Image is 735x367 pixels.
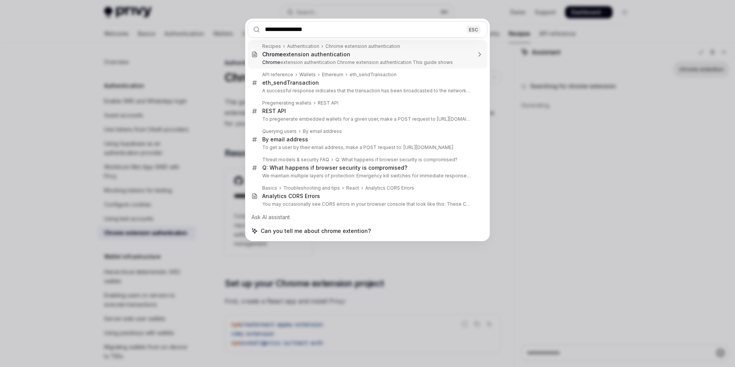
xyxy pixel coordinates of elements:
div: Q: What happens if browser security is compromised? [262,164,407,171]
div: REST API [318,100,338,106]
b: Chrome [262,59,280,65]
p: To pregenerate embedded wallets for a given user, make a POST request to [URL][DOMAIN_NAME] [262,116,471,122]
div: By email address [262,136,308,143]
div: extension authentication [262,51,350,58]
div: Threat models & security FAQ [262,157,329,163]
div: Ethereum [322,72,343,78]
div: Wallets [299,72,316,78]
p: extension authentication Chrome extension authentication This guide shows [262,59,471,66]
span: Can you tell me about chrome extention? [261,227,371,235]
p: A successful response indicates that the transaction has been broadcasted to the network. Transactio [262,88,471,94]
div: Querying users [262,128,297,134]
p: To get a user by their email address, make a POST request to: [URL][DOMAIN_NAME] [262,144,471,151]
div: Chrome extension authentication [325,43,400,49]
div: eth_sendTransaction [350,72,397,78]
div: Recipes [262,43,281,49]
div: React [346,185,359,191]
div: Analytics CORS Errors [365,185,414,191]
b: Chrome [262,51,283,57]
div: Authentication [287,43,319,49]
div: Basics [262,185,277,191]
div: eth_sendTransaction [262,79,319,86]
p: We maintain multiple layers of protection: Emergency kill switches for immediate response Access tok [262,173,471,179]
div: REST API [262,108,286,115]
div: Ask AI assistant [248,210,487,224]
div: Q: What happens if browser security is compromised? [335,157,457,163]
div: By email address [303,128,342,134]
div: ESC [467,25,480,33]
div: Troubleshooting and tips [283,185,340,191]
div: Analytics CORS Errors [262,193,320,200]
p: You may occasionally see CORS errors in your browser console that look like this: These CORS errors [262,201,471,207]
div: Pregenerating wallets [262,100,312,106]
div: API reference [262,72,293,78]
